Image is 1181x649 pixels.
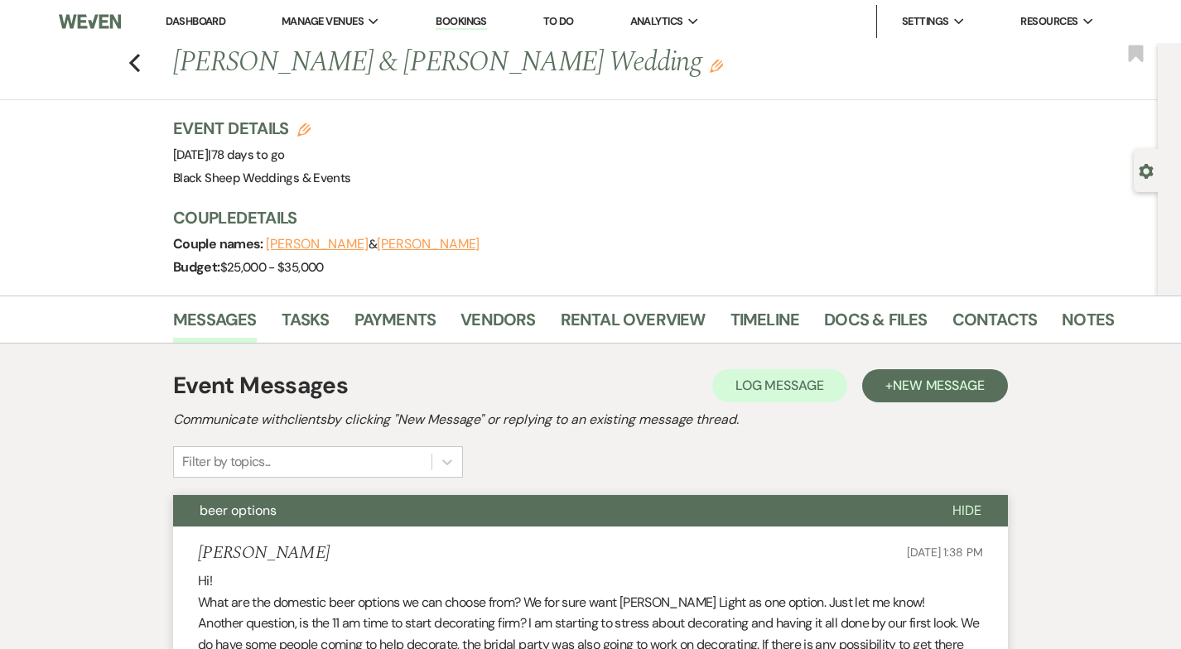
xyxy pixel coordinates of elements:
[893,377,985,394] span: New Message
[166,14,225,28] a: Dashboard
[173,368,348,403] h1: Event Messages
[712,369,847,402] button: Log Message
[173,235,266,252] span: Couple names:
[952,306,1038,343] a: Contacts
[173,117,350,140] h3: Event Details
[59,4,121,39] img: Weven Logo
[436,14,487,30] a: Bookings
[173,43,915,83] h1: [PERSON_NAME] & [PERSON_NAME] Wedding
[1020,13,1077,30] span: Resources
[354,306,436,343] a: Payments
[282,13,364,30] span: Manage Venues
[200,502,277,519] span: beer options
[266,236,480,252] span: &
[710,58,723,73] button: Edit
[208,147,284,163] span: |
[907,545,983,560] span: [DATE] 1:38 PM
[952,502,981,519] span: Hide
[198,543,330,564] h5: [PERSON_NAME]
[173,147,284,163] span: [DATE]
[460,306,535,343] a: Vendors
[173,495,926,526] button: beer options
[1139,162,1154,178] button: Open lead details
[211,147,285,163] span: 78 days to go
[198,570,983,592] p: Hi!
[173,206,1101,229] h3: Couple Details
[220,259,324,276] span: $25,000 - $35,000
[173,258,220,276] span: Budget:
[173,170,350,186] span: Black Sheep Weddings & Events
[173,306,257,343] a: Messages
[282,306,330,343] a: Tasks
[735,377,824,394] span: Log Message
[543,14,574,28] a: To Do
[1062,306,1114,343] a: Notes
[630,13,683,30] span: Analytics
[926,495,1008,526] button: Hide
[266,238,369,251] button: [PERSON_NAME]
[902,13,949,30] span: Settings
[182,452,271,472] div: Filter by topics...
[561,306,706,343] a: Rental Overview
[198,592,983,613] p: What are the domestic beer options we can choose from? We for sure want [PERSON_NAME] Light as on...
[824,306,927,343] a: Docs & Files
[173,410,1008,430] h2: Communicate with clients by clicking "New Message" or replying to an existing message thread.
[862,369,1008,402] button: +New Message
[377,238,480,251] button: [PERSON_NAME]
[730,306,800,343] a: Timeline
